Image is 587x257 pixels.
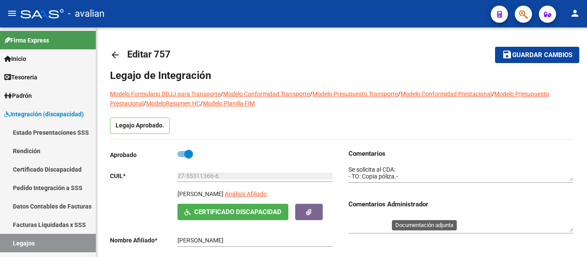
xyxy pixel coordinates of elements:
[4,109,84,119] span: Integración (discapacidad)
[558,228,578,248] iframe: Intercom live chat
[512,51,572,59] span: Guardar cambios
[502,49,512,60] mat-icon: save
[110,118,170,134] p: Legajo Aprobado.
[110,236,177,245] p: Nombre Afiliado
[349,200,573,209] h3: Comentarios Administrador
[4,54,26,63] span: Inicio
[4,36,49,45] span: Firma Express
[127,49,171,60] span: Editar 757
[223,91,310,97] a: Modelo Conformidad Transporte
[110,50,120,60] mat-icon: arrow_back
[401,91,492,97] a: Modelo Conformidad Prestacional
[312,91,398,97] a: Modelo Presupuesto Transporte
[110,150,177,160] p: Aprobado
[349,149,573,158] h3: Comentarios
[194,209,281,216] span: Certificado Discapacidad
[177,189,223,199] p: [PERSON_NAME]
[68,4,104,23] span: - avalian
[570,8,580,18] mat-icon: person
[495,47,579,63] button: Guardar cambios
[4,73,37,82] span: Tesorería
[7,8,17,18] mat-icon: menu
[4,91,32,100] span: Padrón
[177,204,288,220] button: Certificado Discapacidad
[110,91,220,97] a: Modelo Formulario DDJJ para Transporte
[146,100,200,107] a: ModeloResumen HC
[110,69,573,82] h1: Legajo de Integración
[110,171,177,181] p: CUIL
[225,190,267,197] span: Análisis Afiliado
[203,100,255,107] a: Modelo Planilla FIM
